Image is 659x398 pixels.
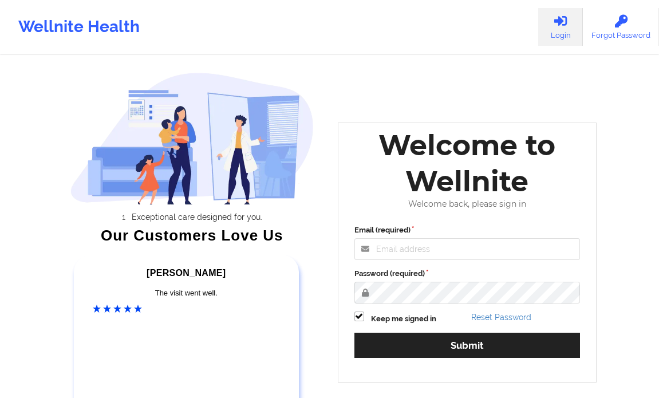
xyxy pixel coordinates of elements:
[583,8,659,46] a: Forgot Password
[371,313,436,325] label: Keep me signed in
[70,230,314,241] div: Our Customers Love Us
[93,287,280,299] div: The visit went well.
[70,72,314,204] img: wellnite-auth-hero_200.c722682e.png
[538,8,583,46] a: Login
[354,333,581,357] button: Submit
[346,199,589,209] div: Welcome back, please sign in
[346,127,589,199] div: Welcome to Wellnite
[354,268,581,279] label: Password (required)
[354,224,581,236] label: Email (required)
[354,238,581,260] input: Email address
[471,313,531,322] a: Reset Password
[147,268,226,278] span: [PERSON_NAME]
[81,212,314,222] li: Exceptional care designed for you.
